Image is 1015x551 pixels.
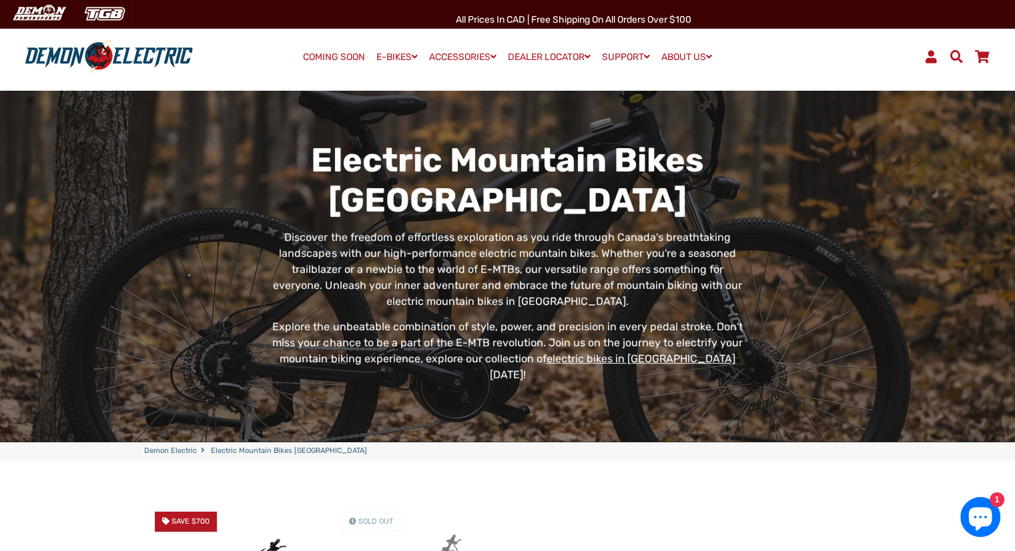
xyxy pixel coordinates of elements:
[424,47,501,67] a: ACCESSORIES
[172,517,210,526] span: Save $700
[546,352,735,365] a: electric bikes in [GEOGRAPHIC_DATA]
[358,517,393,526] span: Sold Out
[597,47,655,67] a: SUPPORT
[211,446,367,457] span: Electric Mountain Bikes [GEOGRAPHIC_DATA]
[298,48,370,67] a: COMING SOON
[20,39,198,74] img: Demon Electric logo
[372,47,422,67] a: E-BIKES
[956,497,1004,540] inbox-online-store-chat: Shopify online store chat
[268,229,747,310] p: Discover the freedom of effortless exploration as you ride through Canada's breathtaking landscap...
[144,446,197,457] a: Demon Electric
[77,3,132,25] img: TGB Canada
[503,47,595,67] a: DEALER LOCATOR
[268,140,747,220] h1: Electric Mountain Bikes [GEOGRAPHIC_DATA]
[268,319,747,383] p: Explore the unbeatable combination of style, power, and precision in every pedal stroke. Don't mi...
[456,14,691,25] span: All Prices in CAD | Free shipping on all orders over $100
[657,47,717,67] a: ABOUT US
[7,3,71,25] img: Demon Electric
